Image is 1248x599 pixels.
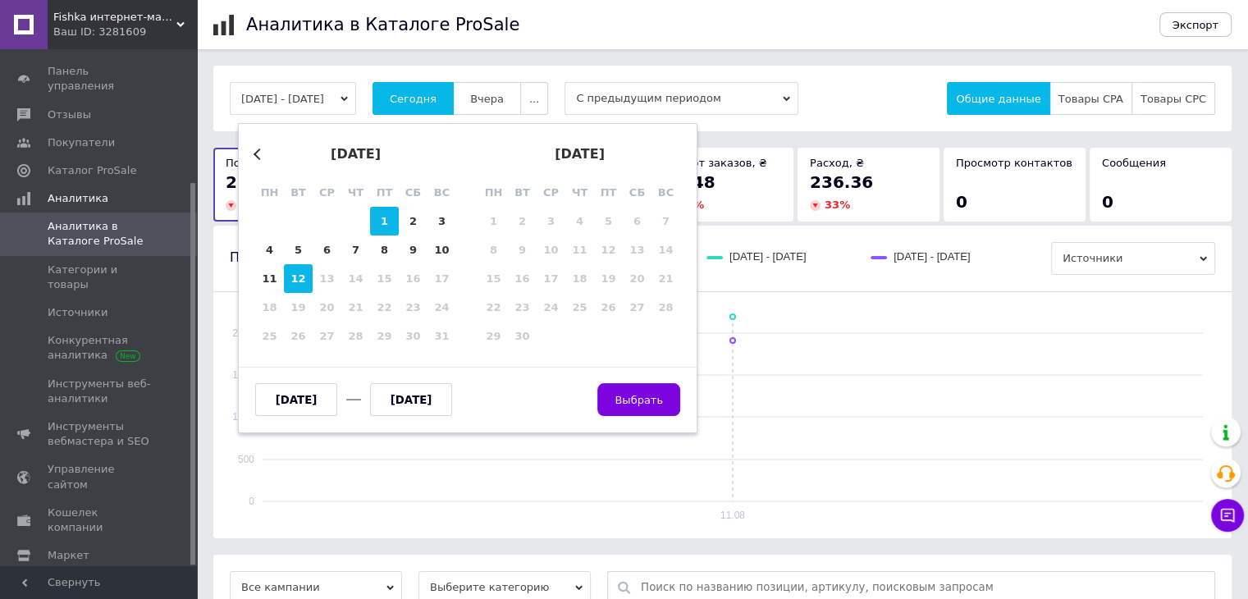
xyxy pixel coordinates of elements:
[284,264,313,293] div: Choose вторник, 12 августа 2025 г.
[284,235,313,264] div: Choose вторник, 5 августа 2025 г.
[565,207,594,235] div: Not available четверг, 4 сентября 2025 г.
[537,264,565,293] div: Not available среда, 17 сентября 2025 г.
[508,322,537,350] div: Not available вторник, 30 сентября 2025 г.
[651,178,680,207] div: вс
[1131,82,1215,115] button: Товары CPC
[427,322,456,350] div: Not available воскресенье, 31 августа 2025 г.
[48,64,152,94] span: Панель управления
[370,293,399,322] div: Not available пятница, 22 августа 2025 г.
[399,207,427,235] div: Choose суббота, 2 августа 2025 г.
[255,178,284,207] div: пн
[508,178,537,207] div: вт
[623,178,651,207] div: сб
[956,157,1072,169] span: Просмотр контактов
[594,178,623,207] div: пт
[427,264,456,293] div: Not available воскресенье, 17 августа 2025 г.
[373,82,454,115] button: Сегодня
[313,178,341,207] div: ср
[255,293,284,322] div: Not available понедельник, 18 августа 2025 г.
[427,178,456,207] div: вс
[956,93,1040,105] span: Общие данные
[284,322,313,350] div: Not available вторник, 26 августа 2025 г.
[615,394,663,406] span: Выбрать
[48,107,91,122] span: Отзывы
[399,178,427,207] div: сб
[651,207,680,235] div: Not available воскресенье, 7 сентября 2025 г.
[48,135,115,150] span: Покупатели
[255,322,284,350] div: Not available понедельник, 25 августа 2025 г.
[48,377,152,406] span: Инструменты веб-аналитики
[370,264,399,293] div: Not available пятница, 15 августа 2025 г.
[479,207,508,235] div: Not available понедельник, 1 сентября 2025 г.
[479,293,508,322] div: Not available понедельник, 22 сентября 2025 г.
[720,510,745,521] text: 11.08
[508,293,537,322] div: Not available вторник, 23 сентября 2025 г.
[479,322,508,350] div: Not available понедельник, 29 сентября 2025 г.
[1173,19,1218,31] span: Экспорт
[246,15,519,34] h1: Аналитика в Каталоге ProSale
[230,82,356,115] button: [DATE] - [DATE]
[370,178,399,207] div: пт
[623,235,651,264] div: Not available суббота, 13 сентября 2025 г.
[341,322,370,350] div: Not available четверг, 28 августа 2025 г.
[427,235,456,264] div: Choose воскресенье, 10 августа 2025 г.
[594,264,623,293] div: Not available пятница, 19 сентября 2025 г.
[48,505,152,535] span: Кошелек компании
[427,207,456,235] div: Choose воскресенье, 3 августа 2025 г.
[341,293,370,322] div: Not available четверг, 21 августа 2025 г.
[825,199,850,211] span: 33 %
[520,82,548,115] button: ...
[48,305,107,320] span: Источники
[956,192,967,212] span: 0
[341,235,370,264] div: Choose четверг, 7 августа 2025 г.
[48,419,152,449] span: Инструменты вебмастера и SEO
[48,462,152,492] span: Управление сайтом
[1211,499,1244,532] button: Чат с покупателем
[1159,12,1232,37] button: Экспорт
[53,25,197,39] div: Ваш ID: 3281609
[537,235,565,264] div: Not available среда, 10 сентября 2025 г.
[537,178,565,207] div: ср
[479,147,680,162] div: [DATE]
[341,178,370,207] div: чт
[565,264,594,293] div: Not available четверг, 18 сентября 2025 г.
[623,207,651,235] div: Not available суббота, 6 сентября 2025 г.
[594,235,623,264] div: Not available пятница, 12 сентября 2025 г.
[48,263,152,292] span: Категории и товары
[48,333,152,363] span: Конкурентная аналитика
[479,235,508,264] div: Not available понедельник, 8 сентября 2025 г.
[399,264,427,293] div: Not available суббота, 16 августа 2025 г.
[565,293,594,322] div: Not available четверг, 25 сентября 2025 г.
[810,157,864,169] span: Расход, ₴
[284,178,313,207] div: вт
[238,454,254,465] text: 500
[470,93,504,105] span: Вчера
[594,293,623,322] div: Not available пятница, 26 сентября 2025 г.
[479,178,508,207] div: пн
[255,147,456,162] div: [DATE]
[48,548,89,563] span: Маркет
[1102,192,1113,212] span: 0
[508,207,537,235] div: Not available вторник, 2 сентября 2025 г.
[1058,93,1123,105] span: Товары CPA
[651,235,680,264] div: Not available воскресенье, 14 сентября 2025 г.
[226,172,277,192] span: 2 038
[370,322,399,350] div: Not available пятница, 29 августа 2025 г.
[399,235,427,264] div: Choose суббота, 9 августа 2025 г.
[651,264,680,293] div: Not available воскресенье, 21 сентября 2025 г.
[651,293,680,322] div: Not available воскресенье, 28 сентября 2025 г.
[249,496,254,507] text: 0
[565,82,798,115] span: С предыдущим периодом
[594,207,623,235] div: Not available пятница, 5 сентября 2025 г.
[597,383,680,416] button: Выбрать
[508,264,537,293] div: Not available вторник, 16 сентября 2025 г.
[313,293,341,322] div: Not available среда, 20 августа 2025 г.
[48,191,108,206] span: Аналитика
[623,264,651,293] div: Not available суббота, 20 сентября 2025 г.
[1102,157,1166,169] span: Сообщения
[1051,242,1215,275] span: Источники
[390,93,437,105] span: Сегодня
[313,264,341,293] div: Not available среда, 13 августа 2025 г.
[479,264,508,293] div: Not available понедельник, 15 сентября 2025 г.
[529,93,539,105] span: ...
